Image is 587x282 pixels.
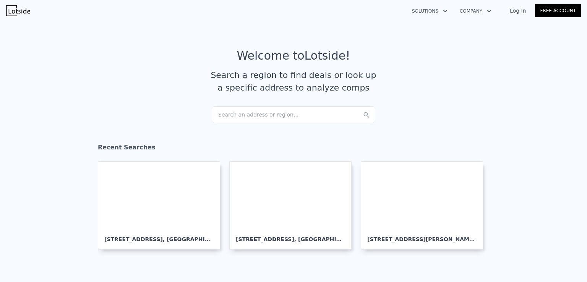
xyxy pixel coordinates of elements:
div: [STREET_ADDRESS][PERSON_NAME] , [GEOGRAPHIC_DATA] [367,229,477,243]
a: Log In [501,7,535,15]
div: Recent Searches [98,137,489,161]
div: [STREET_ADDRESS] , [GEOGRAPHIC_DATA] [236,229,345,243]
div: Search a region to find deals or look up a specific address to analyze comps [208,69,379,94]
div: Search an address or region... [212,106,375,123]
button: Solutions [406,4,454,18]
a: [STREET_ADDRESS], [GEOGRAPHIC_DATA] [229,161,358,250]
a: Free Account [535,4,581,17]
button: Company [454,4,498,18]
div: Welcome to Lotside ! [237,49,350,63]
a: [STREET_ADDRESS], [GEOGRAPHIC_DATA] [98,161,226,250]
img: Lotside [6,5,30,16]
div: [STREET_ADDRESS] , [GEOGRAPHIC_DATA] [104,229,214,243]
a: [STREET_ADDRESS][PERSON_NAME], [GEOGRAPHIC_DATA] [361,161,489,250]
